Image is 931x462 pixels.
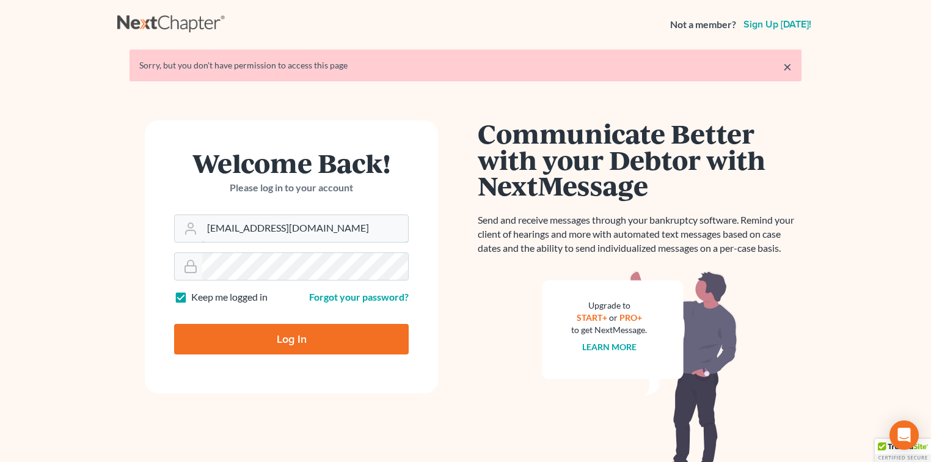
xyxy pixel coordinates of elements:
[478,120,801,199] h1: Communicate Better with your Debtor with NextMessage
[191,290,268,304] label: Keep me logged in
[582,342,637,352] a: Learn more
[571,299,647,312] div: Upgrade to
[478,213,801,255] p: Send and receive messages through your bankruptcy software. Remind your client of hearings and mo...
[174,324,409,354] input: Log In
[139,59,792,71] div: Sorry, but you don't have permission to access this page
[174,181,409,195] p: Please log in to your account
[609,312,618,323] span: or
[202,215,408,242] input: Email Address
[571,324,647,336] div: to get NextMessage.
[309,291,409,302] a: Forgot your password?
[889,420,919,450] div: Open Intercom Messenger
[783,59,792,74] a: ×
[670,18,736,32] strong: Not a member?
[875,439,931,462] div: TrustedSite Certified
[741,20,814,29] a: Sign up [DATE]!
[174,150,409,176] h1: Welcome Back!
[577,312,607,323] a: START+
[619,312,642,323] a: PRO+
